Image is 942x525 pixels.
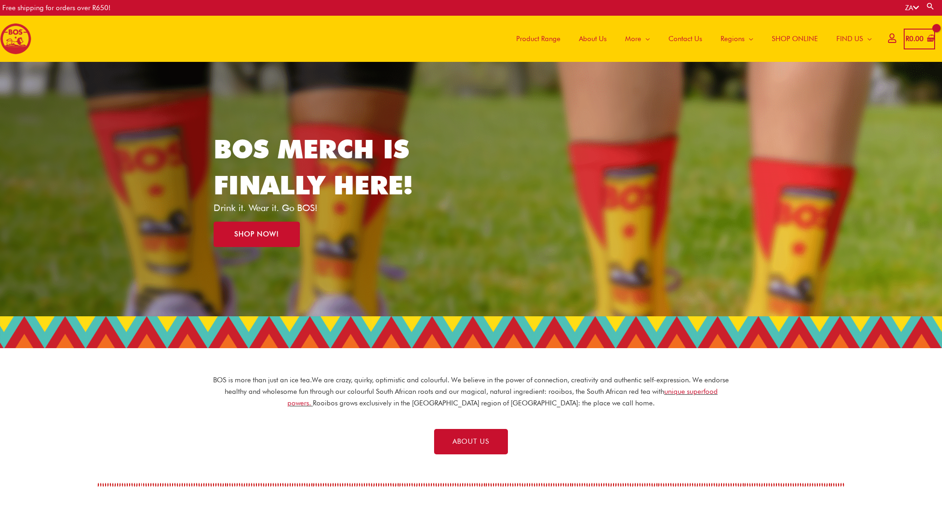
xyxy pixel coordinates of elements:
[711,16,763,62] a: Regions
[836,25,863,53] span: FIND US
[500,16,881,62] nav: Site Navigation
[905,4,919,12] a: ZA
[214,133,413,200] a: BOS MERCH IS FINALLY HERE!
[721,25,745,53] span: Regions
[906,35,924,43] bdi: 0.00
[659,16,711,62] a: Contact Us
[453,438,489,445] span: ABOUT US
[214,222,300,247] a: SHOP NOW!
[213,374,729,409] p: BOS is more than just an ice tea. We are crazy, quirky, optimistic and colourful. We believe in t...
[668,25,702,53] span: Contact Us
[616,16,659,62] a: More
[234,231,279,238] span: SHOP NOW!
[287,387,718,407] a: unique superfood powers.
[214,203,427,212] p: Drink it. Wear it. Go BOS!
[906,35,909,43] span: R
[772,25,818,53] span: SHOP ONLINE
[516,25,560,53] span: Product Range
[579,25,607,53] span: About Us
[904,29,935,49] a: View Shopping Cart, empty
[926,2,935,11] a: Search button
[625,25,641,53] span: More
[434,429,508,454] a: ABOUT US
[570,16,616,62] a: About Us
[763,16,827,62] a: SHOP ONLINE
[507,16,570,62] a: Product Range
